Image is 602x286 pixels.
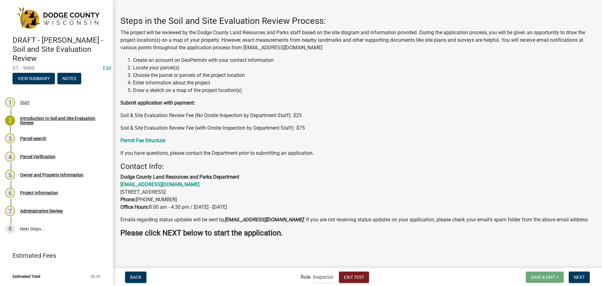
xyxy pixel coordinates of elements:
p: Soil & Site Evaluation Review Fee (with Onsite Inspection by Department Staff): $75 [120,124,594,132]
strong: Please click NEXT below to start the application. [120,229,283,237]
span: Exit Test [344,274,364,279]
a: Edit [103,65,111,71]
span: Next [574,274,585,279]
span: Save & Exit [531,274,555,279]
h3: Steps in the Soil and Site Evaluation Review Process: [120,16,594,26]
p: If you have questions, please contact the Department prior to submitting an application. [120,149,594,157]
label: Role [301,275,310,280]
button: View Summary [13,73,55,84]
div: 4 [5,152,15,162]
span: Back [130,274,141,279]
strong: Office Hours: [120,204,149,210]
span: Estimated Total [13,274,40,278]
p: The project will be reviewed by the Dodge County Land Resources and Parks staff based on the site... [120,29,594,51]
a: Permit Fee Structure [120,138,165,143]
wm-modal-confirm: Notes [57,77,81,82]
button: Back [125,272,146,283]
img: Dodge County, Wisconsin [13,7,103,29]
div: 7 [5,206,15,216]
button: Exit Test [339,272,369,283]
h4: DRAFT - [PERSON_NAME] - Soil and Site Evaluation Review [13,36,108,63]
strong: Submit application with payment: [120,100,195,106]
span: $0.00 [91,274,100,278]
div: 8 [5,224,15,234]
button: Next [569,272,590,283]
strong: Phone: [120,197,136,202]
li: Choose the parcel or parcels of the project location [133,72,594,79]
div: Owner and Property Information [20,173,83,177]
div: Administrative Review [20,209,63,213]
a: Estimated Fees [5,249,103,262]
strong: Dodge County Land Resources and Parks Department [120,174,239,180]
button: Notes [57,73,81,84]
strong: [EMAIL_ADDRESS][DOMAIN_NAME] [224,217,304,223]
div: Start [20,100,30,105]
wm-modal-confirm: Edit Application Number [103,65,111,71]
wm-modal-confirm: Summary [13,77,55,82]
div: 1 [5,97,15,107]
div: 3 [5,133,15,143]
div: Parcel search [20,136,46,141]
div: Introduction to Soil and Site Evaluation Review [20,116,103,125]
button: Save & Exit [526,272,564,283]
div: Parcel Verification [20,154,55,159]
p: Soil & Site Evaluation Review Fee (No Onsite Inspection by Department Staff): $25 [120,112,594,119]
li: Enter information about the project [133,79,594,87]
li: Draw a sketch on a map of the project location(s) [133,87,594,94]
div: 5 [5,170,15,180]
li: Create an account on GeoPermits with your contact information [133,57,594,64]
div: Project Information [20,191,58,195]
div: 2 [5,116,15,126]
p: [STREET_ADDRESS] [PHONE_NUMBER] 8:00 am - 4:30 pm / [DATE] - [DATE] [120,173,594,211]
p: Emails regarding status updates will be sent by . If you are not receiving status updates on your... [120,216,594,224]
span: ST- - 9999 [13,65,100,71]
a: [EMAIL_ADDRESS][DOMAIN_NAME] [120,181,199,187]
li: Locate your parcel(s) [133,64,594,72]
h4: Contact Info: [120,162,594,171]
div: 6 [5,188,15,198]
